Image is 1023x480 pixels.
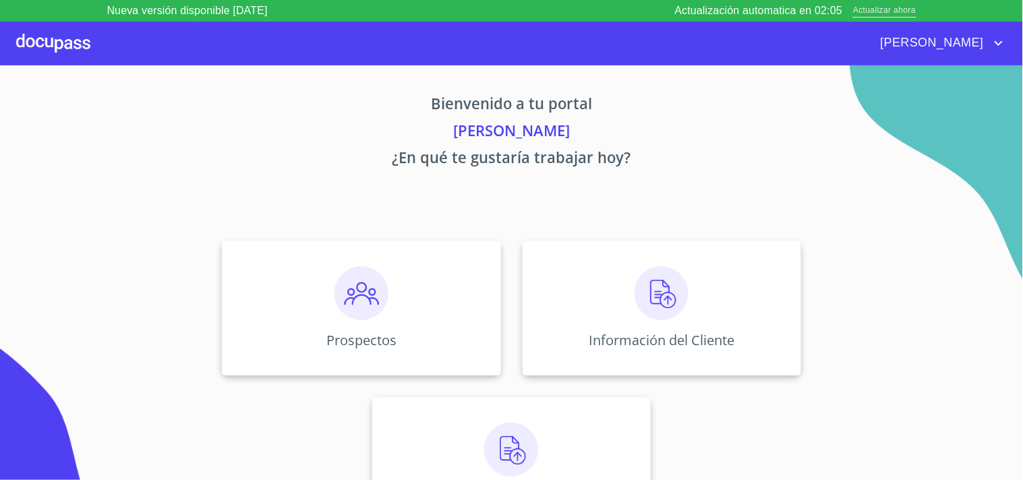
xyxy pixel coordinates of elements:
[871,32,1007,54] button: account of current user
[96,92,927,119] p: Bienvenido a tu portal
[635,266,689,320] img: carga.png
[853,4,916,18] span: Actualizar ahora
[326,331,397,349] p: Prospectos
[484,423,538,477] img: carga.png
[589,331,734,349] p: Información del Cliente
[107,3,268,19] p: Nueva versión disponible [DATE]
[96,146,927,173] p: ¿En qué te gustaría trabajar hoy?
[675,3,843,19] p: Actualización automatica en 02:05
[334,266,388,320] img: prospectos.png
[96,119,927,146] p: [PERSON_NAME]
[871,32,991,54] span: [PERSON_NAME]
